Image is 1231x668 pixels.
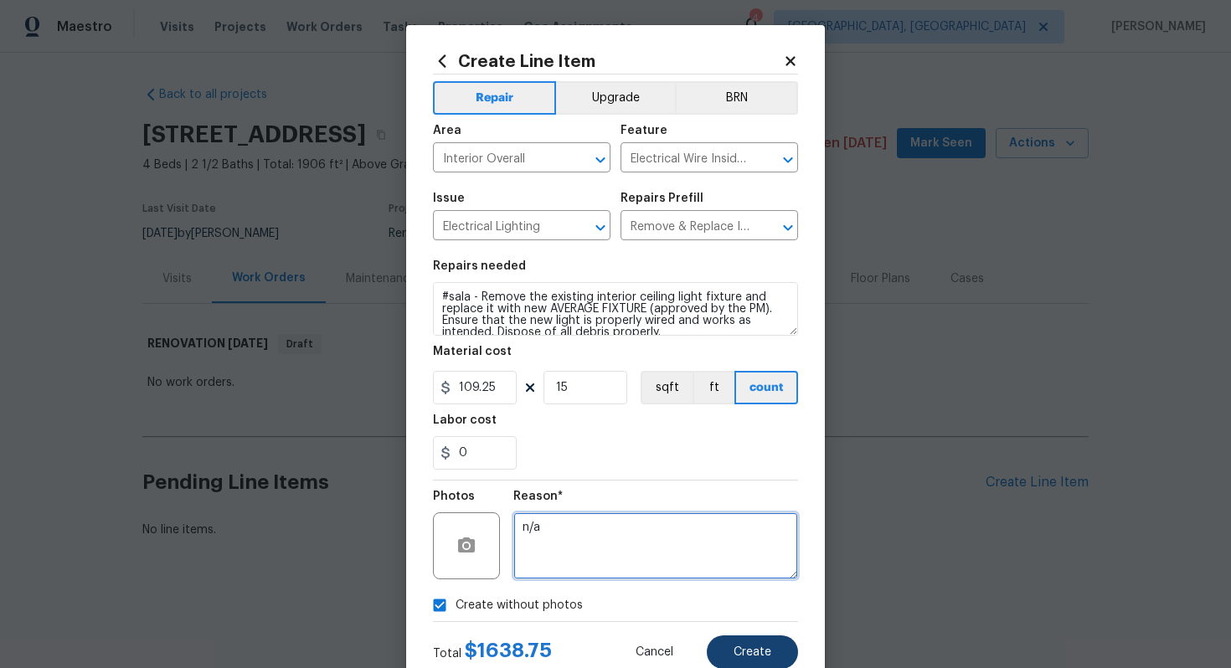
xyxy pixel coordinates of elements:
h5: Repairs Prefill [621,193,703,204]
h2: Create Line Item [433,52,783,70]
textarea: #sala - Remove the existing interior ceiling light fixture and replace it with new AVERAGE FIXTUR... [433,282,798,336]
span: Create without photos [456,597,583,614]
h5: Feature [621,125,667,136]
textarea: n/a [513,512,798,579]
h5: Issue [433,193,465,204]
span: $ 1638.75 [465,640,552,660]
button: Upgrade [556,81,676,115]
button: Open [589,216,612,239]
h5: Photos [433,491,475,502]
h5: Area [433,125,461,136]
span: Create [734,646,771,659]
button: count [734,371,798,404]
button: Open [776,216,800,239]
div: Total [433,642,552,662]
span: Cancel [636,646,673,659]
button: Open [589,148,612,172]
h5: Repairs needed [433,260,526,272]
h5: Material cost [433,346,512,357]
button: sqft [641,371,693,404]
button: Open [776,148,800,172]
h5: Labor cost [433,414,497,426]
button: Repair [433,81,556,115]
button: ft [693,371,734,404]
button: BRN [675,81,798,115]
h5: Reason* [513,491,563,502]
